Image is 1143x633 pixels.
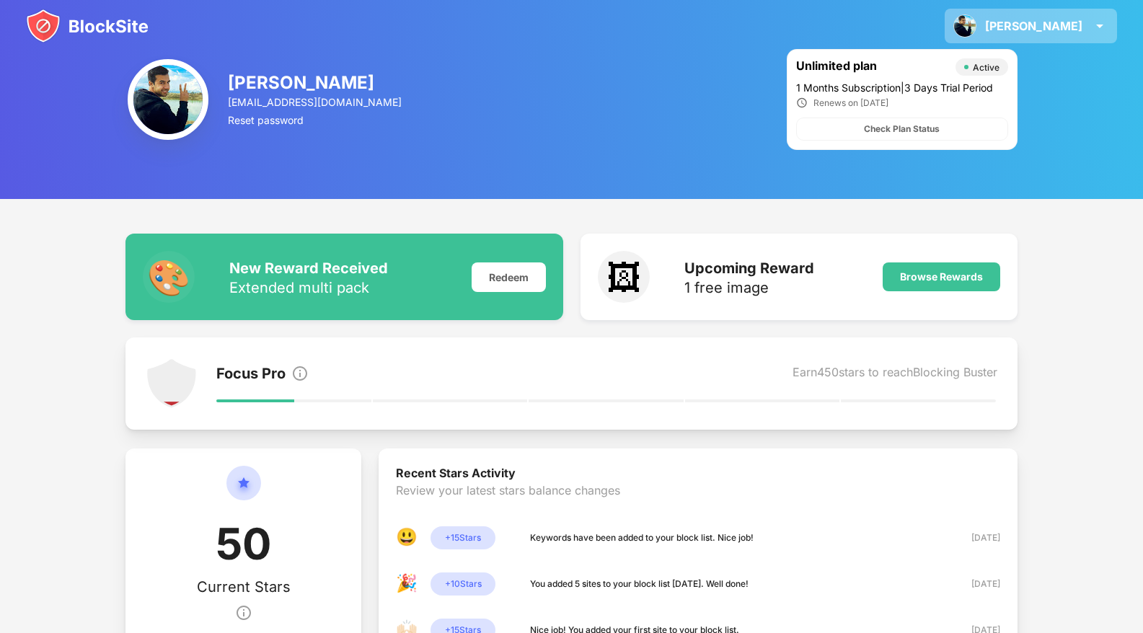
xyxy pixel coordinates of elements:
[128,59,208,140] img: ACg8ocK591uOKupj40wrM52ehh0se_QZ937mlIhRe_9TWA7rkJETBChX=s96-c
[197,578,291,596] div: Current Stars
[796,58,948,76] div: Unlimited plan
[431,572,495,596] div: + 10 Stars
[598,251,650,303] div: 🖼
[813,97,888,108] div: Renews on [DATE]
[472,262,546,292] div: Redeem
[216,518,271,578] div: 50
[26,9,149,43] img: blocksite-icon.svg
[228,72,404,93] div: [PERSON_NAME]
[793,365,997,385] div: Earn 450 stars to reach Blocking Buster
[228,96,404,108] div: [EMAIL_ADDRESS][DOMAIN_NAME]
[530,577,749,591] div: You added 5 sites to your block list [DATE]. Well done!
[684,260,814,277] div: Upcoming Reward
[796,81,1008,94] div: 1 Months Subscription | 3 Days Trial Period
[431,526,495,549] div: + 15 Stars
[229,280,388,295] div: Extended multi pack
[291,365,309,382] img: info.svg
[396,572,419,596] div: 🎉
[973,62,999,73] div: Active
[226,466,261,518] img: circle-star.svg
[216,365,286,385] div: Focus Pro
[796,97,808,109] img: clock_ic.svg
[143,251,195,303] div: 🎨
[985,19,1082,33] div: [PERSON_NAME]
[146,358,198,410] img: points-level-1.svg
[864,122,940,136] div: Check Plan Status
[396,526,419,549] div: 😃
[235,596,252,630] img: info.svg
[900,271,983,283] div: Browse Rewards
[684,280,814,295] div: 1 free image
[949,577,1000,591] div: [DATE]
[396,483,999,526] div: Review your latest stars balance changes
[530,531,754,545] div: Keywords have been added to your block list. Nice job!
[228,114,404,126] div: Reset password
[949,531,1000,545] div: [DATE]
[953,14,976,37] img: ACg8ocK591uOKupj40wrM52ehh0se_QZ937mlIhRe_9TWA7rkJETBChX=s96-c
[396,466,999,483] div: Recent Stars Activity
[229,260,388,277] div: New Reward Received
